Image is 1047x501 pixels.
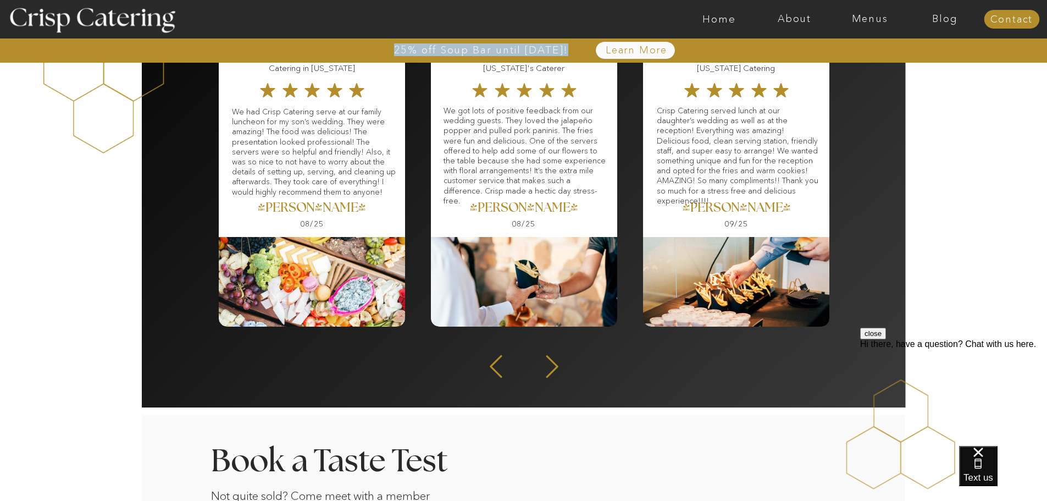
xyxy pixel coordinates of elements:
[232,107,396,195] p: We had Crisp Catering serve at our family luncheon for my son’s wedding. They were amazing! The f...
[657,106,819,203] p: Crisp Catering served lunch at our daughter’s wedding as well as at the reception! Everything was...
[705,220,768,230] h3: 09/25
[492,220,555,230] h3: 08/25
[627,201,847,217] a: [PERSON_NAME]
[860,328,1047,460] iframe: podium webchat widget prompt
[907,14,983,25] a: Blog
[984,14,1039,25] a: Contact
[660,62,813,75] h3: [US_STATE] Catering
[211,446,476,475] h3: Book a Taste Test
[757,14,832,25] a: About
[414,201,634,217] a: [PERSON_NAME]
[235,62,389,75] h3: Catering in [US_STATE]
[682,14,757,25] a: Home
[447,62,601,75] h3: [US_STATE]'s Caterer
[580,45,693,56] a: Learn More
[281,220,344,230] h3: 08/25
[202,201,422,217] a: [PERSON_NAME]
[354,45,608,56] a: 25% off Soup Bar until [DATE]!
[444,106,608,203] p: We got lots of positive feedback from our wedding guests. They loved the jalapeño popper and pull...
[832,14,907,25] a: Menus
[959,446,1047,501] iframe: podium webchat widget bubble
